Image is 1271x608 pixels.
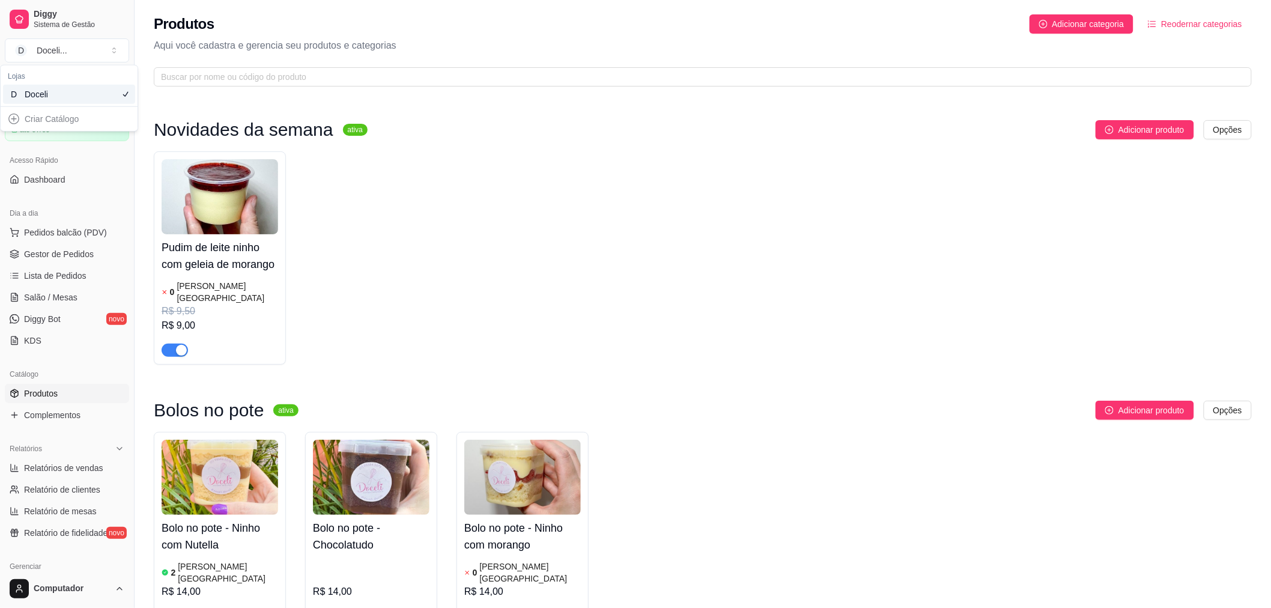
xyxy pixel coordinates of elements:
button: Computador [5,574,129,603]
a: Gestor de Pedidos [5,245,129,264]
img: product-image [162,440,278,515]
img: product-image [162,159,278,234]
span: Adicionar produto [1118,404,1185,417]
a: DiggySistema de Gestão [5,5,129,34]
h3: Novidades da semana [154,123,333,137]
span: Relatórios [10,444,42,454]
span: ordered-list [1148,20,1156,28]
a: Produtos [5,384,129,403]
span: Salão / Mesas [24,291,77,303]
span: Relatório de fidelidade [24,527,108,539]
div: Doceli ... [37,44,67,56]
button: Reodernar categorias [1138,14,1252,34]
h2: Produtos [154,14,214,34]
h3: Bolos no pote [154,403,264,418]
a: Relatório de mesas [5,502,129,521]
span: Lista de Pedidos [24,270,86,282]
a: Salão / Mesas [5,288,129,307]
span: Reodernar categorias [1161,17,1242,31]
span: Sistema de Gestão [34,20,124,29]
span: Complementos [24,409,80,421]
span: Produtos [24,388,58,400]
div: Suggestions [1,107,138,131]
button: Adicionar categoria [1030,14,1134,34]
img: product-image [464,440,581,515]
article: [PERSON_NAME][GEOGRAPHIC_DATA] [177,280,278,304]
img: product-image [313,440,429,515]
span: Gestor de Pedidos [24,248,94,260]
div: Dia a dia [5,204,129,223]
input: Buscar por nome ou código do produto [161,70,1235,84]
div: R$ 14,00 [313,585,429,599]
span: Relatório de mesas [24,505,97,517]
div: R$ 9,00 [162,318,278,333]
h4: Bolo no pote - Chocolatudo [313,520,429,553]
div: Acesso Rápido [5,151,129,170]
span: Relatório de clientes [24,484,100,496]
a: Dashboard [5,170,129,189]
div: Doceli [25,88,79,100]
button: Select a team [5,38,129,62]
h4: Bolo no pote - Ninho com morango [464,520,581,553]
span: Dashboard [24,174,65,186]
a: Relatórios de vendas [5,458,129,478]
span: KDS [24,335,41,347]
button: Opções [1204,401,1252,420]
sup: ativa [343,124,368,136]
span: Diggy [34,9,124,20]
span: Relatórios de vendas [24,462,103,474]
article: 0 [473,567,478,579]
span: Computador [34,583,110,594]
div: Gerenciar [5,557,129,576]
a: Relatório de clientes [5,480,129,499]
span: Opções [1213,123,1242,136]
h4: Bolo no pote - Ninho com Nutella [162,520,278,553]
div: Catálogo [5,365,129,384]
a: KDS [5,331,129,350]
span: Opções [1213,404,1242,417]
span: D [8,88,20,100]
span: Adicionar categoria [1052,17,1124,31]
button: Pedidos balcão (PDV) [5,223,129,242]
span: D [15,44,27,56]
p: Aqui você cadastra e gerencia seu produtos e categorias [154,38,1252,53]
sup: ativa [273,404,298,416]
span: Diggy Bot [24,313,61,325]
a: Relatório de fidelidadenovo [5,523,129,543]
div: R$ 14,00 [162,585,278,599]
a: Diggy Botnovo [5,309,129,329]
span: Pedidos balcão (PDV) [24,226,107,239]
article: 2 [171,567,176,579]
h4: Pudim de leite ninho com geleia de morango [162,239,278,273]
article: [PERSON_NAME][GEOGRAPHIC_DATA] [479,561,581,585]
span: plus-circle [1105,126,1114,134]
span: Adicionar produto [1118,123,1185,136]
a: Complementos [5,406,129,425]
article: [PERSON_NAME][GEOGRAPHIC_DATA] [178,561,278,585]
div: Suggestions [1,65,138,106]
button: Adicionar produto [1096,401,1194,420]
div: R$ 14,00 [464,585,581,599]
article: 0 [170,286,175,298]
span: plus-circle [1105,406,1114,415]
div: Lojas [3,68,135,85]
button: Opções [1204,120,1252,139]
button: Adicionar produto [1096,120,1194,139]
a: Lista de Pedidos [5,266,129,285]
span: plus-circle [1039,20,1048,28]
div: R$ 9,50 [162,304,278,318]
